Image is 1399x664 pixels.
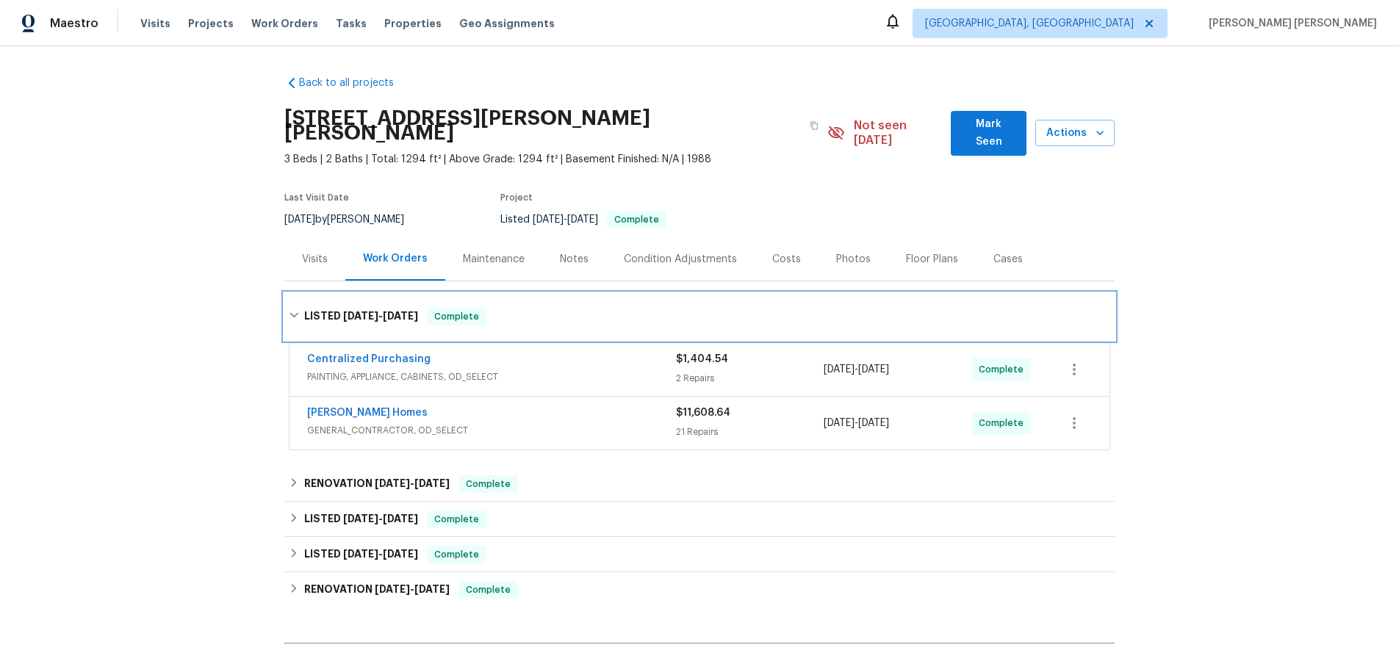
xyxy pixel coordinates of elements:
[414,478,450,488] span: [DATE]
[906,252,958,267] div: Floor Plans
[460,477,517,491] span: Complete
[428,309,485,324] span: Complete
[533,214,598,225] span: -
[676,371,824,386] div: 2 Repairs
[375,478,410,488] span: [DATE]
[608,215,665,224] span: Complete
[1047,124,1103,142] span: Actions
[284,293,1115,340] div: LISTED [DATE]-[DATE]Complete
[428,547,485,562] span: Complete
[375,584,450,594] span: -
[307,408,428,418] a: [PERSON_NAME] Homes
[375,478,450,488] span: -
[963,115,1015,151] span: Mark Seen
[343,549,378,559] span: [DATE]
[302,252,328,267] div: Visits
[343,311,378,321] span: [DATE]
[500,214,666,225] span: Listed
[459,16,555,31] span: Geo Assignments
[858,364,889,375] span: [DATE]
[284,537,1115,572] div: LISTED [DATE]-[DATE]Complete
[284,111,801,140] h2: [STREET_ADDRESS][PERSON_NAME][PERSON_NAME]
[624,252,737,267] div: Condition Adjustments
[188,16,234,31] span: Projects
[824,364,855,375] span: [DATE]
[383,513,418,524] span: [DATE]
[993,252,1023,267] div: Cases
[284,214,315,225] span: [DATE]
[824,362,889,377] span: -
[463,252,525,267] div: Maintenance
[801,112,827,139] button: Copy Address
[858,418,889,428] span: [DATE]
[383,549,418,559] span: [DATE]
[304,510,418,528] h6: LISTED
[307,369,676,384] span: PAINTING, APPLIANCE, CABINETS, OD_SELECT
[979,416,1029,430] span: Complete
[284,76,425,90] a: Back to all projects
[343,513,378,524] span: [DATE]
[304,581,450,599] h6: RENOVATION
[50,16,98,31] span: Maestro
[284,502,1115,537] div: LISTED [DATE]-[DATE]Complete
[676,408,730,418] span: $11,608.64
[336,18,367,29] span: Tasks
[428,512,485,527] span: Complete
[560,252,589,267] div: Notes
[307,354,431,364] a: Centralized Purchasing
[307,423,676,438] span: GENERAL_CONTRACTOR, OD_SELECT
[363,251,428,266] div: Work Orders
[304,546,418,563] h6: LISTED
[284,152,827,167] span: 3 Beds | 2 Baths | Total: 1294 ft² | Above Grade: 1294 ft² | Basement Finished: N/A | 1988
[979,362,1029,377] span: Complete
[836,252,871,267] div: Photos
[824,416,889,430] span: -
[304,308,418,325] h6: LISTED
[140,16,170,31] span: Visits
[676,354,728,364] span: $1,404.54
[343,311,418,321] span: -
[284,193,349,202] span: Last Visit Date
[500,193,533,202] span: Project
[951,111,1026,156] button: Mark Seen
[824,418,855,428] span: [DATE]
[676,425,824,439] div: 21 Repairs
[1035,120,1115,147] button: Actions
[567,214,598,225] span: [DATE]
[284,572,1115,607] div: RENOVATION [DATE]-[DATE]Complete
[343,549,418,559] span: -
[925,16,1134,31] span: [GEOGRAPHIC_DATA], [GEOGRAPHIC_DATA]
[284,466,1115,502] div: RENOVATION [DATE]-[DATE]Complete
[460,582,517,597] span: Complete
[251,16,318,31] span: Work Orders
[384,16,442,31] span: Properties
[772,252,801,267] div: Costs
[343,513,418,524] span: -
[304,475,450,493] h6: RENOVATION
[1203,16,1377,31] span: [PERSON_NAME] [PERSON_NAME]
[284,211,422,228] div: by [PERSON_NAME]
[414,584,450,594] span: [DATE]
[375,584,410,594] span: [DATE]
[383,311,418,321] span: [DATE]
[854,118,943,148] span: Not seen [DATE]
[533,214,564,225] span: [DATE]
